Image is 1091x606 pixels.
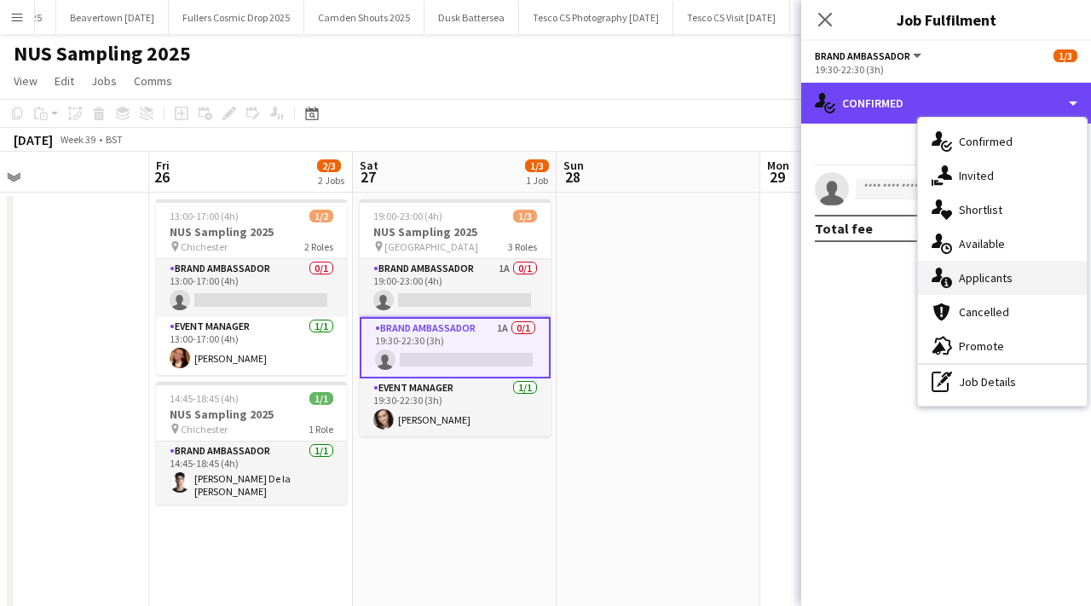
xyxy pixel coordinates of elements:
[156,317,347,375] app-card-role: Event Manager1/113:00-17:00 (4h)[PERSON_NAME]
[56,1,169,34] button: Beavertown [DATE]
[765,167,789,187] span: 29
[304,240,333,253] span: 2 Roles
[815,63,1077,76] div: 19:30-22:30 (3h)
[360,259,551,317] app-card-role: Brand Ambassador1A0/119:00-23:00 (4h)
[181,423,228,436] span: Chichester
[959,202,1002,217] span: Shortlist
[56,133,99,146] span: Week 39
[360,224,551,240] h3: NUS Sampling 2025
[127,70,179,92] a: Comms
[14,73,38,89] span: View
[309,423,333,436] span: 1 Role
[959,304,1009,320] span: Cancelled
[561,167,584,187] span: 28
[790,1,871,34] button: Alpacalypse
[815,49,924,62] button: Brand Ambassador
[106,133,123,146] div: BST
[156,158,170,173] span: Fri
[48,70,81,92] a: Edit
[767,158,789,173] span: Mon
[959,168,994,183] span: Invited
[84,70,124,92] a: Jobs
[801,83,1091,124] div: Confirmed
[156,259,347,317] app-card-role: Brand Ambassador0/113:00-17:00 (4h)
[309,392,333,405] span: 1/1
[181,240,228,253] span: Chichester
[134,73,172,89] span: Comms
[7,70,44,92] a: View
[373,210,442,222] span: 19:00-23:00 (4h)
[525,159,549,172] span: 1/3
[519,1,673,34] button: Tesco CS Photography [DATE]
[815,220,873,237] div: Total fee
[156,224,347,240] h3: NUS Sampling 2025
[513,210,537,222] span: 1/3
[55,73,74,89] span: Edit
[959,236,1005,251] span: Available
[360,317,551,378] app-card-role: Brand Ambassador1A0/119:30-22:30 (3h)
[318,174,344,187] div: 2 Jobs
[14,41,191,66] h1: NUS Sampling 2025
[317,159,341,172] span: 2/3
[959,338,1004,354] span: Promote
[424,1,519,34] button: Dusk Battersea
[14,131,53,148] div: [DATE]
[360,158,378,173] span: Sat
[508,240,537,253] span: 3 Roles
[170,210,239,222] span: 13:00-17:00 (4h)
[156,442,347,505] app-card-role: Brand Ambassador1/114:45-18:45 (4h)[PERSON_NAME] De la [PERSON_NAME]
[156,382,347,505] app-job-card: 14:45-18:45 (4h)1/1NUS Sampling 2025 Chichester1 RoleBrand Ambassador1/114:45-18:45 (4h)[PERSON_N...
[360,199,551,436] app-job-card: 19:00-23:00 (4h)1/3NUS Sampling 2025 [GEOGRAPHIC_DATA]3 RolesBrand Ambassador1A0/119:00-23:00 (4h...
[384,240,478,253] span: [GEOGRAPHIC_DATA]
[1053,49,1077,62] span: 1/3
[563,158,584,173] span: Sun
[156,199,347,375] app-job-card: 13:00-17:00 (4h)1/2NUS Sampling 2025 Chichester2 RolesBrand Ambassador0/113:00-17:00 (4h) Event M...
[91,73,117,89] span: Jobs
[360,378,551,436] app-card-role: Event Manager1/119:30-22:30 (3h)[PERSON_NAME]
[801,9,1091,31] h3: Job Fulfilment
[918,365,1087,399] div: Job Details
[815,49,910,62] span: Brand Ambassador
[959,134,1013,149] span: Confirmed
[170,392,239,405] span: 14:45-18:45 (4h)
[673,1,790,34] button: Tesco CS Visit [DATE]
[357,167,378,187] span: 27
[526,174,548,187] div: 1 Job
[309,210,333,222] span: 1/2
[304,1,424,34] button: Camden Shouts 2025
[169,1,304,34] button: Fullers Cosmic Drop 2025
[959,270,1013,286] span: Applicants
[156,407,347,422] h3: NUS Sampling 2025
[153,167,170,187] span: 26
